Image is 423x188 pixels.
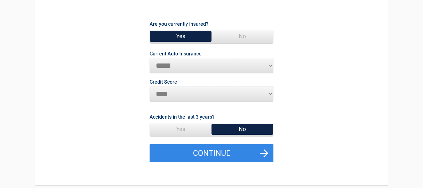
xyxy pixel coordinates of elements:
label: Credit Score [150,80,177,85]
label: Are you currently insured? [150,20,208,28]
label: Current Auto Insurance [150,51,202,56]
span: No [211,30,273,42]
button: Continue [150,144,273,162]
span: Yes [150,123,211,135]
span: Yes [150,30,211,42]
label: Accidents in the last 3 years? [150,113,215,121]
span: No [211,123,273,135]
